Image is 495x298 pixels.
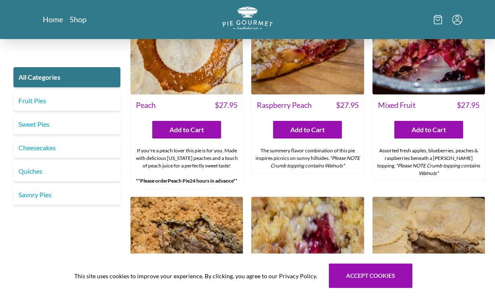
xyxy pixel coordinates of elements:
[70,14,86,24] a: Shop
[412,125,446,135] span: Add to Cart
[215,99,237,111] span: $ 27.95
[13,67,120,87] a: All Categories
[13,114,120,134] a: Sweet Pies
[13,91,120,111] a: Fruit Pies
[336,99,359,111] span: $ 27.95
[396,162,480,176] em: *Please NOTE Crumb topping contains Walnuts*
[169,125,204,135] span: Add to Cart
[136,99,156,111] span: Peach
[378,99,416,111] span: Mixed Fruit
[168,178,190,184] strong: Peach Pie
[271,155,360,169] em: *Please NOTE Crumb topping contains Walnuts*
[131,144,242,188] div: If you're a peach lover this pie is for you. Made with delicious [US_STATE] peaches and a touch o...
[252,144,363,173] div: The summery flavor combination of this pie inspires picnics on sunny hillsides.
[222,7,273,30] img: logo
[136,178,237,184] strong: **Please order 24 hours in advance**
[13,185,120,205] a: Savory Pies
[273,121,342,139] button: Add to Cart
[13,138,120,158] a: Cheesecakes
[329,264,412,288] button: Accept cookies
[13,161,120,181] a: Quiches
[74,272,317,280] span: This site uses cookies to improve your experience. By clicking, you agree to our Privacy Policy.
[394,121,463,139] button: Add to Cart
[373,144,485,180] div: Assorted fresh apples, blueberries, peaches & raspberries beneath a [PERSON_NAME] topping.
[290,125,325,135] span: Add to Cart
[43,14,63,24] a: Home
[152,121,221,139] button: Add to Cart
[452,15,462,25] button: Menu
[222,7,273,32] a: Logo
[257,99,312,111] span: Raspberry Peach
[457,99,479,111] span: $ 27.95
